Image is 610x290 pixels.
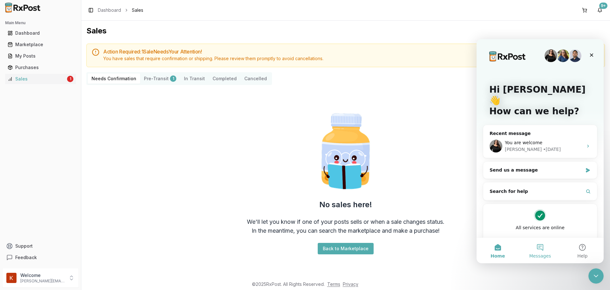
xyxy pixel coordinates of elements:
[5,39,76,50] a: Marketplace
[241,74,271,84] button: Cancelled
[319,200,372,210] h2: No sales here!
[247,217,444,226] div: We'll let you know if one of your posts sells or when a sale changes status.
[5,20,76,25] h2: Main Menu
[170,75,176,82] div: 1
[318,243,374,254] button: Back to Marketplace
[132,7,143,13] span: Sales
[8,76,66,82] div: Sales
[599,3,607,9] div: 9+
[3,74,78,84] button: Sales1
[3,3,43,13] img: RxPost Logo
[20,272,64,279] p: Welcome
[8,41,73,48] div: Marketplace
[343,281,358,287] a: Privacy
[103,55,600,62] div: You have sales that require confirmation or shipping. Please review them promptly to avoid cancel...
[5,62,76,73] a: Purchases
[5,73,76,85] a: Sales1
[98,7,121,13] a: Dashboard
[3,28,78,38] button: Dashboard
[5,27,76,39] a: Dashboard
[3,51,78,61] button: My Posts
[3,39,78,50] button: Marketplace
[15,254,37,261] span: Feedback
[6,273,17,283] img: User avatar
[477,39,604,263] iframe: Intercom live chat
[67,76,73,82] div: 1
[140,74,180,84] button: Pre-Transit
[252,226,440,235] div: In the meantime, you can search the marketplace and make a purchase!
[327,281,340,287] a: Terms
[3,240,78,252] button: Support
[3,62,78,73] button: Purchases
[3,252,78,263] button: Feedback
[88,74,140,84] button: Needs Confirmation
[98,7,143,13] nav: breadcrumb
[86,26,605,36] h1: Sales
[209,74,241,84] button: Completed
[103,49,600,54] h5: Action Required: 1 Sale Need s Your Attention!
[588,268,604,284] iframe: Intercom live chat
[20,279,64,284] p: [PERSON_NAME][EMAIL_ADDRESS][DOMAIN_NAME]
[305,110,386,192] img: Smart Pill Bottle
[8,30,73,36] div: Dashboard
[5,50,76,62] a: My Posts
[8,64,73,71] div: Purchases
[8,53,73,59] div: My Posts
[595,5,605,15] button: 9+
[180,74,209,84] button: In Transit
